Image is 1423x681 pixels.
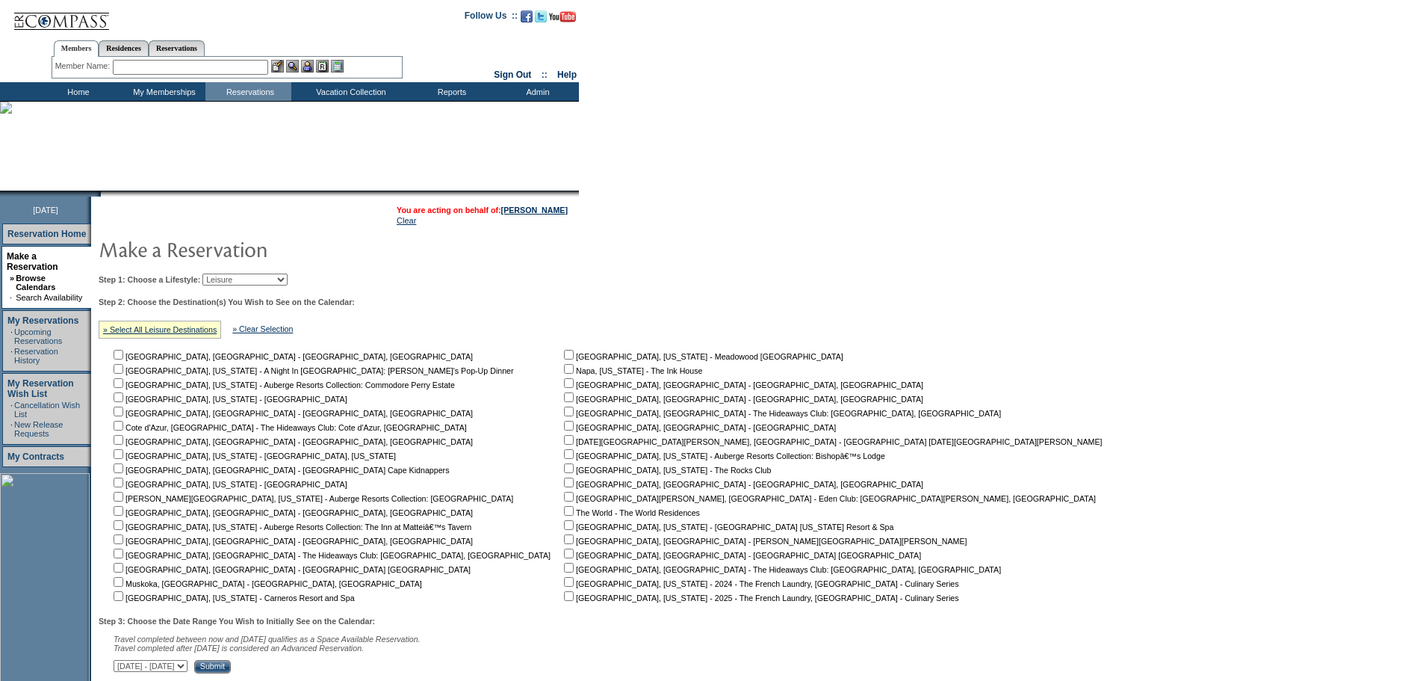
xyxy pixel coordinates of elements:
[10,274,14,283] b: »
[501,206,568,215] a: [PERSON_NAME]
[111,380,455,389] nobr: [GEOGRAPHIC_DATA], [US_STATE] - Auberge Resorts Collection: Commodore Perry Estate
[331,60,344,73] img: b_calculator.gif
[99,234,397,264] img: pgTtlMakeReservation.gif
[10,401,13,419] td: ·
[99,275,200,284] b: Step 1: Choose a Lifestyle:
[561,523,893,531] nobr: [GEOGRAPHIC_DATA], [US_STATE] - [GEOGRAPHIC_DATA] [US_STATE] Resort & Spa
[557,70,577,80] a: Help
[111,409,473,418] nobr: [GEOGRAPHIC_DATA], [GEOGRAPHIC_DATA] - [GEOGRAPHIC_DATA], [GEOGRAPHIC_DATA]
[16,293,82,302] a: Search Availability
[10,347,13,365] td: ·
[291,82,407,101] td: Vacation Collection
[7,229,86,239] a: Reservation Home
[111,423,467,432] nobr: Cote d'Azur, [GEOGRAPHIC_DATA] - The Hideaways Club: Cote d'Azur, [GEOGRAPHIC_DATA]
[10,327,13,345] td: ·
[54,40,99,57] a: Members
[194,660,231,674] input: Submit
[111,395,347,404] nobr: [GEOGRAPHIC_DATA], [US_STATE] - [GEOGRAPHIC_DATA]
[34,82,120,101] td: Home
[114,635,421,644] span: Travel completed between now and [DATE] qualifies as a Space Available Reservation.
[114,644,364,653] nobr: Travel completed after [DATE] is considered an Advanced Reservation.
[10,293,14,302] td: ·
[111,352,473,361] nobr: [GEOGRAPHIC_DATA], [GEOGRAPHIC_DATA] - [GEOGRAPHIC_DATA], [GEOGRAPHIC_DATA]
[14,420,63,438] a: New Release Requests
[535,10,547,22] img: Follow us on Twitter
[111,366,514,375] nobr: [GEOGRAPHIC_DATA], [US_STATE] - A Night In [GEOGRAPHIC_DATA]: [PERSON_NAME]'s Pop-Up Dinner
[205,82,291,101] td: Reservations
[33,206,58,215] span: [DATE]
[521,15,533,24] a: Become our fan on Facebook
[493,82,579,101] td: Admin
[535,15,547,24] a: Follow us on Twitter
[561,395,923,404] nobr: [GEOGRAPHIC_DATA], [GEOGRAPHIC_DATA] - [GEOGRAPHIC_DATA], [GEOGRAPHIC_DATA]
[96,191,101,197] img: promoShadowLeftCorner.gif
[111,551,551,560] nobr: [GEOGRAPHIC_DATA], [GEOGRAPHIC_DATA] - The Hideaways Club: [GEOGRAPHIC_DATA], [GEOGRAPHIC_DATA]
[397,216,416,225] a: Clear
[494,70,531,80] a: Sign Out
[111,523,471,531] nobr: [GEOGRAPHIC_DATA], [US_STATE] - Auberge Resorts Collection: The Inn at Matteiâ€™s Tavern
[561,594,958,603] nobr: [GEOGRAPHIC_DATA], [US_STATE] - 2025 - The French Laundry, [GEOGRAPHIC_DATA] - Culinary Series
[111,494,513,503] nobr: [PERSON_NAME][GEOGRAPHIC_DATA], [US_STATE] - Auberge Resorts Collection: [GEOGRAPHIC_DATA]
[111,537,473,546] nobr: [GEOGRAPHIC_DATA], [GEOGRAPHIC_DATA] - [GEOGRAPHIC_DATA], [GEOGRAPHIC_DATA]
[99,298,355,306] b: Step 2: Choose the Destination(s) You Wish to See on the Calendar:
[7,452,64,462] a: My Contracts
[549,15,576,24] a: Subscribe to our YouTube Channel
[561,565,1001,574] nobr: [GEOGRAPHIC_DATA], [GEOGRAPHIC_DATA] - The Hideaways Club: [GEOGRAPHIC_DATA], [GEOGRAPHIC_DATA]
[561,437,1102,446] nobr: [DATE][GEOGRAPHIC_DATA][PERSON_NAME], [GEOGRAPHIC_DATA] - [GEOGRAPHIC_DATA] [DATE][GEOGRAPHIC_DAT...
[549,11,576,22] img: Subscribe to our YouTube Channel
[14,327,62,345] a: Upcoming Reservations
[561,380,923,389] nobr: [GEOGRAPHIC_DATA], [GEOGRAPHIC_DATA] - [GEOGRAPHIC_DATA], [GEOGRAPHIC_DATA]
[521,10,533,22] img: Become our fan on Facebook
[14,401,80,419] a: Cancellation Wish List
[111,466,449,475] nobr: [GEOGRAPHIC_DATA], [GEOGRAPHIC_DATA] - [GEOGRAPHIC_DATA] Cape Kidnappers
[7,378,74,399] a: My Reservation Wish List
[561,537,967,546] nobr: [GEOGRAPHIC_DATA], [GEOGRAPHIC_DATA] - [PERSON_NAME][GEOGRAPHIC_DATA][PERSON_NAME]
[561,409,1001,418] nobr: [GEOGRAPHIC_DATA], [GEOGRAPHIC_DATA] - The Hideaways Club: [GEOGRAPHIC_DATA], [GEOGRAPHIC_DATA]
[16,274,55,292] a: Browse Calendars
[561,508,700,517] nobr: The World - The World Residences
[561,423,836,432] nobr: [GEOGRAPHIC_DATA], [GEOGRAPHIC_DATA] - [GEOGRAPHIC_DATA]
[111,452,396,460] nobr: [GEOGRAPHIC_DATA], [US_STATE] - [GEOGRAPHIC_DATA], [US_STATE]
[99,617,375,626] b: Step 3: Choose the Date Range You Wish to Initially See on the Calendar:
[561,551,921,560] nobr: [GEOGRAPHIC_DATA], [GEOGRAPHIC_DATA] - [GEOGRAPHIC_DATA] [GEOGRAPHIC_DATA]
[111,480,347,489] nobr: [GEOGRAPHIC_DATA], [US_STATE] - [GEOGRAPHIC_DATA]
[286,60,299,73] img: View
[561,366,702,375] nobr: Napa, [US_STATE] - The Ink House
[561,352,843,361] nobr: [GEOGRAPHIC_DATA], [US_STATE] - Meadowood [GEOGRAPHIC_DATA]
[561,579,958,588] nobr: [GEOGRAPHIC_DATA], [US_STATE] - 2024 - The French Laundry, [GEOGRAPHIC_DATA] - Culinary Series
[111,579,422,588] nobr: Muskoka, [GEOGRAPHIC_DATA] - [GEOGRAPHIC_DATA], [GEOGRAPHIC_DATA]
[407,82,493,101] td: Reports
[111,437,473,446] nobr: [GEOGRAPHIC_DATA], [GEOGRAPHIC_DATA] - [GEOGRAPHIC_DATA], [GEOGRAPHIC_DATA]
[10,420,13,438] td: ·
[542,70,548,80] span: ::
[55,60,113,73] div: Member Name:
[103,325,217,334] a: » Select All Leisure Destinations
[561,494,1096,503] nobr: [GEOGRAPHIC_DATA][PERSON_NAME], [GEOGRAPHIC_DATA] - Eden Club: [GEOGRAPHIC_DATA][PERSON_NAME], [G...
[7,251,58,272] a: Make a Reservation
[7,315,78,326] a: My Reservations
[111,594,355,603] nobr: [GEOGRAPHIC_DATA], [US_STATE] - Carneros Resort and Spa
[14,347,58,365] a: Reservation History
[271,60,284,73] img: b_edit.gif
[101,191,102,197] img: blank.gif
[99,40,149,56] a: Residences
[301,60,314,73] img: Impersonate
[561,480,923,489] nobr: [GEOGRAPHIC_DATA], [GEOGRAPHIC_DATA] - [GEOGRAPHIC_DATA], [GEOGRAPHIC_DATA]
[111,508,473,517] nobr: [GEOGRAPHIC_DATA], [GEOGRAPHIC_DATA] - [GEOGRAPHIC_DATA], [GEOGRAPHIC_DATA]
[316,60,329,73] img: Reservations
[149,40,205,56] a: Reservations
[111,565,471,574] nobr: [GEOGRAPHIC_DATA], [GEOGRAPHIC_DATA] - [GEOGRAPHIC_DATA] [GEOGRAPHIC_DATA]
[120,82,205,101] td: My Memberships
[397,206,568,215] span: You are acting on behalf of:
[561,452,885,460] nobr: [GEOGRAPHIC_DATA], [US_STATE] - Auberge Resorts Collection: Bishopâ€™s Lodge
[561,466,771,475] nobr: [GEOGRAPHIC_DATA], [US_STATE] - The Rocks Club
[232,324,293,333] a: » Clear Selection
[465,9,518,27] td: Follow Us ::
